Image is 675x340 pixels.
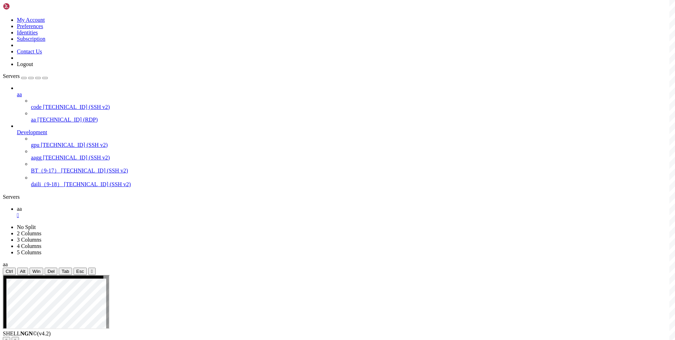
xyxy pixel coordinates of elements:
[17,85,672,123] li: aa
[31,142,672,148] a: gpu [TECHNICAL_ID] (SSH v2)
[47,269,54,274] span: Del
[31,117,36,123] span: aa
[17,91,22,97] span: aa
[37,331,51,336] span: 4.2.0
[3,268,16,275] button: Ctrl
[17,30,38,35] a: Identities
[73,268,87,275] button: Esc
[31,104,41,110] span: code
[17,48,42,54] a: Contact Us
[17,36,45,42] a: Subscription
[31,136,672,148] li: gpu [TECHNICAL_ID] (SSH v2)
[3,73,48,79] a: Servers
[31,161,672,175] li: BT（9-17） [TECHNICAL_ID] (SSH v2)
[31,142,39,148] span: gpu
[3,3,43,10] img: Shellngn
[17,23,43,29] a: Preferences
[61,168,128,174] span: [TECHNICAL_ID] (SSH v2)
[17,243,41,249] a: 4 Columns
[17,123,672,188] li: Development
[31,155,672,161] a: aagg [TECHNICAL_ID] (SSH v2)
[17,61,33,67] a: Logout
[17,268,28,275] button: Alt
[17,224,36,230] a: No Split
[31,98,672,110] li: code [TECHNICAL_ID] (SSH v2)
[17,206,22,212] span: aa
[76,269,84,274] span: Esc
[88,268,96,275] button: 
[31,181,63,187] span: daili（9-18）
[45,268,57,275] button: Del
[31,148,672,161] li: aagg [TECHNICAL_ID] (SSH v2)
[31,168,60,174] span: BT（9-17）
[3,331,51,336] span: SHELL ©
[17,206,672,218] a: aa
[3,194,672,200] div: Servers
[31,110,672,123] li: aa [TECHNICAL_ID] (RDP)
[31,155,41,161] span: aagg
[91,269,93,274] div: 
[17,230,41,236] a: 2 Columns
[32,269,40,274] span: Win
[17,129,672,136] a: Development
[37,117,98,123] span: [TECHNICAL_ID] (RDP)
[17,17,45,23] a: My Account
[3,73,20,79] span: Servers
[31,167,672,175] a: BT（9-17） [TECHNICAL_ID] (SSH v2)
[31,117,672,123] a: aa [TECHNICAL_ID] (RDP)
[6,269,13,274] span: Ctrl
[62,269,69,274] span: Tab
[31,104,672,110] a: code [TECHNICAL_ID] (SSH v2)
[31,181,672,188] a: daili（9-18） [TECHNICAL_ID] (SSH v2)
[43,104,110,110] span: [TECHNICAL_ID] (SSH v2)
[17,129,47,135] span: Development
[64,181,131,187] span: [TECHNICAL_ID] (SSH v2)
[31,175,672,188] li: daili（9-18） [TECHNICAL_ID] (SSH v2)
[17,249,41,255] a: 5 Columns
[20,331,33,336] b: NGN
[17,212,672,218] a: 
[43,155,110,161] span: [TECHNICAL_ID] (SSH v2)
[3,261,8,267] span: aa
[30,268,43,275] button: Win
[17,237,41,243] a: 3 Columns
[41,142,108,148] span: [TECHNICAL_ID] (SSH v2)
[17,91,672,98] a: aa
[20,269,26,274] span: Alt
[59,268,72,275] button: Tab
